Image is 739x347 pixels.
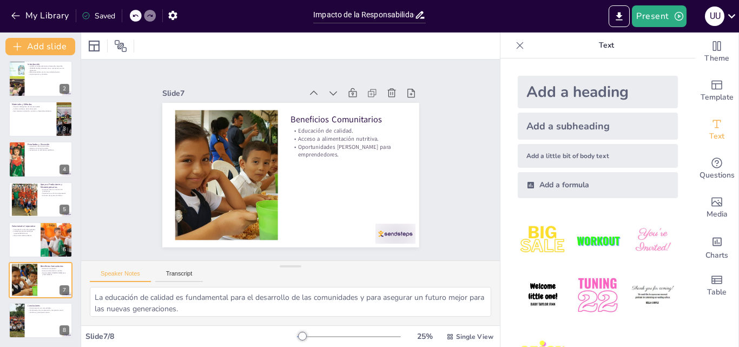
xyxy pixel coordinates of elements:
p: [PERSON_NAME] se destaca por su compromiso con la educación. [28,67,69,71]
p: Impacto positivo y duradero. [28,73,69,75]
p: Aumento de ingresos familiares. [41,194,69,197]
p: Combinación de rol empresarial y compromiso social. [28,309,69,311]
p: Revisión bibliográfica de informes de RSE. [12,106,54,108]
div: Add text boxes [695,110,738,149]
p: Voluntariado Corporativo [12,225,37,228]
div: Add a table [695,266,738,305]
div: Get real-time input from your audience [695,149,738,188]
button: Add slide [5,38,75,55]
p: Mejora del ambiente laboral. [12,234,37,237]
p: La RSE es fundamental para el desarrollo sostenible. [28,65,69,67]
button: Export to PowerPoint [609,5,630,27]
div: 4 [60,165,69,174]
p: Relaciones sólidas con las comunidades locales. [28,71,69,73]
button: Transcript [155,270,203,282]
p: Mejora en la nutrición escolar. [28,147,69,149]
div: 6 [60,245,69,254]
div: U U [705,6,724,26]
span: Questions [700,169,735,181]
p: Impacto en más de 6,100 niños. [28,146,69,148]
div: 2 [9,61,72,96]
span: Single View [456,332,493,341]
div: 8 [60,325,69,335]
p: Acceso a alimentación nutritiva. [301,140,399,214]
div: 4 [9,141,72,177]
p: Beneficios Comunitarios [41,265,69,268]
div: Add ready made slides [695,71,738,110]
input: Insert title [313,7,414,23]
img: 1.jpeg [518,215,568,266]
span: Position [114,40,127,53]
div: 7 [9,262,72,298]
span: Table [707,286,727,298]
div: Slide 7 [223,26,342,116]
div: 7 [60,285,69,295]
p: Resultados y Discusión [28,143,69,146]
button: My Library [8,7,74,24]
div: Add charts and graphs [695,227,738,266]
img: 4.jpeg [518,270,568,320]
button: Present [632,5,686,27]
p: Oportunidades [PERSON_NAME] para emprendedores. [41,272,69,276]
div: Slide 7 / 8 [85,331,297,342]
img: 2.jpeg [572,215,623,266]
button: Speaker Notes [90,270,151,282]
p: Confianza y participación activa. [28,311,69,313]
p: Asistencia técnica a más de 300 productores. [41,188,69,192]
p: Apoyo a Productores y Microempresarias [41,183,69,189]
p: Beneficios Comunitarios [311,122,412,200]
div: 3 [60,124,69,134]
p: Acceso a alimentación nutritiva. [41,270,69,272]
div: 2 [60,84,69,94]
p: Materiales y Métodos [12,103,54,106]
p: Impacto positivo en comunidades. [28,307,69,309]
div: 6 [9,222,72,258]
p: Aumento en el rendimiento académico. [28,149,69,152]
span: Charts [705,250,728,261]
button: U U [705,5,724,27]
p: Introducción [28,62,69,66]
div: 25 % [412,331,438,342]
div: 3 [9,101,72,137]
p: Oportunidades [PERSON_NAME] para emprendedores. [291,146,394,227]
p: Participación activa de empleados. [12,228,37,231]
p: Fortalecimiento del sentido de responsabilidad social. [12,231,37,234]
div: Layout [85,37,103,55]
p: Análisis cualitativo de la información. [12,108,54,110]
div: Add a subheading [518,113,678,140]
div: 5 [9,182,72,218]
p: Capacitación a 120 microempresarias. [41,192,69,194]
span: Template [701,91,734,103]
p: Ejes temáticos: educación, nutrición y desarrollo productivo. [12,110,54,112]
img: 5.jpeg [572,270,623,320]
div: Add images, graphics, shapes or video [695,188,738,227]
p: Educación de calidad. [305,133,403,208]
span: Text [709,130,724,142]
textarea: La educación de calidad es fundamental para el desarrollo de las comunidades y para asegurar un f... [90,287,491,317]
div: Change the overall theme [695,32,738,71]
img: 3.jpeg [628,215,678,266]
span: Theme [704,53,729,64]
div: Add a formula [518,172,678,198]
div: 5 [60,205,69,214]
p: Educación de calidad. [41,268,69,270]
img: 6.jpeg [628,270,678,320]
div: Add a little bit of body text [518,144,678,168]
div: Saved [82,11,115,21]
div: 8 [9,303,72,338]
p: Text [529,32,684,58]
span: Media [707,208,728,220]
p: Conclusiones [28,304,69,307]
div: Add a heading [518,76,678,108]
